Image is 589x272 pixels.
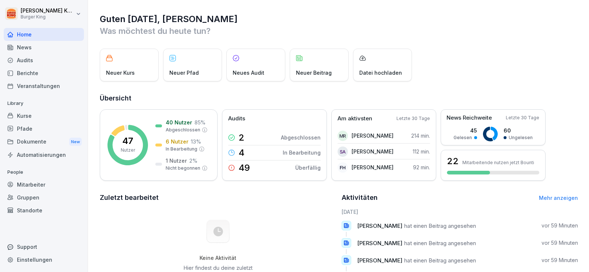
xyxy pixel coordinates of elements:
p: Audits [228,114,245,123]
p: Mitarbeitende nutzen jetzt Bounti [462,160,534,165]
a: Gruppen [4,191,84,204]
p: 2 [239,133,244,142]
div: Support [4,240,84,253]
p: Neuer Beitrag [296,69,332,77]
p: In Bearbeitung [283,149,321,156]
div: FH [338,162,348,173]
h5: Keine Aktivität [181,255,255,261]
p: Was möchtest du heute tun? [100,25,578,37]
p: Neuer Kurs [106,69,135,77]
div: New [69,138,82,146]
a: Audits [4,54,84,67]
p: Library [4,98,84,109]
p: Nicht begonnen [166,165,200,172]
p: Abgeschlossen [281,134,321,141]
p: [PERSON_NAME] [352,132,394,139]
p: 40 Nutzer [166,119,192,126]
p: vor 59 Minuten [542,257,578,264]
p: [PERSON_NAME] Karius [21,8,74,14]
p: Burger King [21,14,74,20]
p: 1 Nutzer [166,157,187,165]
p: Am aktivsten [338,114,372,123]
p: Letzte 30 Tage [396,115,430,122]
div: MR [338,131,348,141]
div: Dokumente [4,135,84,149]
p: Überfällig [295,164,321,172]
h2: Zuletzt bearbeitet [100,192,336,203]
p: 60 [504,127,533,134]
p: Datei hochladen [359,69,402,77]
p: 6 Nutzer [166,138,188,145]
p: Abgeschlossen [166,127,200,133]
span: [PERSON_NAME] [357,222,402,229]
h6: [DATE] [342,208,578,216]
h2: Aktivitäten [342,192,378,203]
span: [PERSON_NAME] [357,257,402,264]
a: Automatisierungen [4,148,84,161]
p: vor 59 Minuten [542,239,578,247]
p: 92 min. [413,163,430,171]
a: Home [4,28,84,41]
span: hat einen Beitrag angesehen [404,240,476,247]
h2: Übersicht [100,93,578,103]
p: 47 [122,137,133,145]
p: 85 % [194,119,205,126]
a: Mehr anzeigen [539,195,578,201]
span: hat einen Beitrag angesehen [404,222,476,229]
a: Berichte [4,67,84,80]
h1: Guten [DATE], [PERSON_NAME] [100,13,578,25]
h3: 22 [447,155,459,167]
span: hat einen Beitrag angesehen [404,257,476,264]
a: DokumenteNew [4,135,84,149]
a: Standorte [4,204,84,217]
p: In Bearbeitung [166,146,197,152]
p: Neues Audit [233,69,264,77]
a: Kurse [4,109,84,122]
p: Neuer Pfad [169,69,199,77]
p: News Reichweite [447,114,492,122]
p: [PERSON_NAME] [352,148,394,155]
p: 45 [454,127,477,134]
p: Letzte 30 Tage [506,114,539,121]
p: vor 59 Minuten [542,222,578,229]
p: 4 [239,148,244,157]
span: [PERSON_NAME] [357,240,402,247]
div: SA [338,146,348,157]
a: Veranstaltungen [4,80,84,92]
p: [PERSON_NAME] [352,163,394,171]
p: People [4,166,84,178]
p: 13 % [191,138,201,145]
a: Einstellungen [4,253,84,266]
p: 2 % [189,157,197,165]
p: 214 min. [411,132,430,139]
p: 112 min. [413,148,430,155]
p: Gelesen [454,134,472,141]
a: Mitarbeiter [4,178,84,191]
a: News [4,41,84,54]
p: Nutzer [121,147,135,153]
p: Ungelesen [509,134,533,141]
p: 49 [239,163,250,172]
a: Pfade [4,122,84,135]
